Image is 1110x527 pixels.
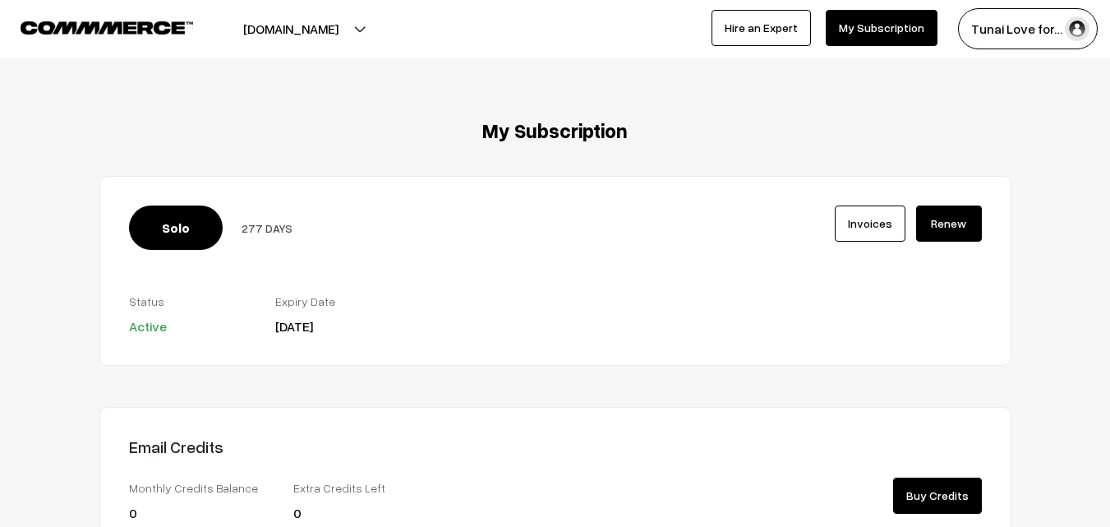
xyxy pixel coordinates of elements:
[21,21,193,34] img: COMMMERCE
[275,293,397,310] label: Expiry Date
[293,505,302,521] span: 0
[129,293,251,310] label: Status
[129,206,223,250] span: Solo
[99,119,1011,143] h3: My Subscription
[1065,16,1089,41] img: user
[129,437,543,456] h4: Email Credits
[129,318,167,335] span: Active
[129,479,269,497] label: Monthly Credits Balance
[242,221,292,235] span: 277 DAYS
[958,8,1098,49] button: Tunai Love for…
[835,206,905,242] a: Invoices
[916,206,982,242] a: Renew
[712,10,811,46] a: Hire an Expert
[129,505,137,521] span: 0
[186,8,396,49] button: [DOMAIN_NAME]
[293,479,433,497] label: Extra Credits Left
[826,10,937,46] a: My Subscription
[893,478,982,514] a: Buy Credits
[21,16,164,36] a: COMMMERCE
[275,318,313,335] span: [DATE]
